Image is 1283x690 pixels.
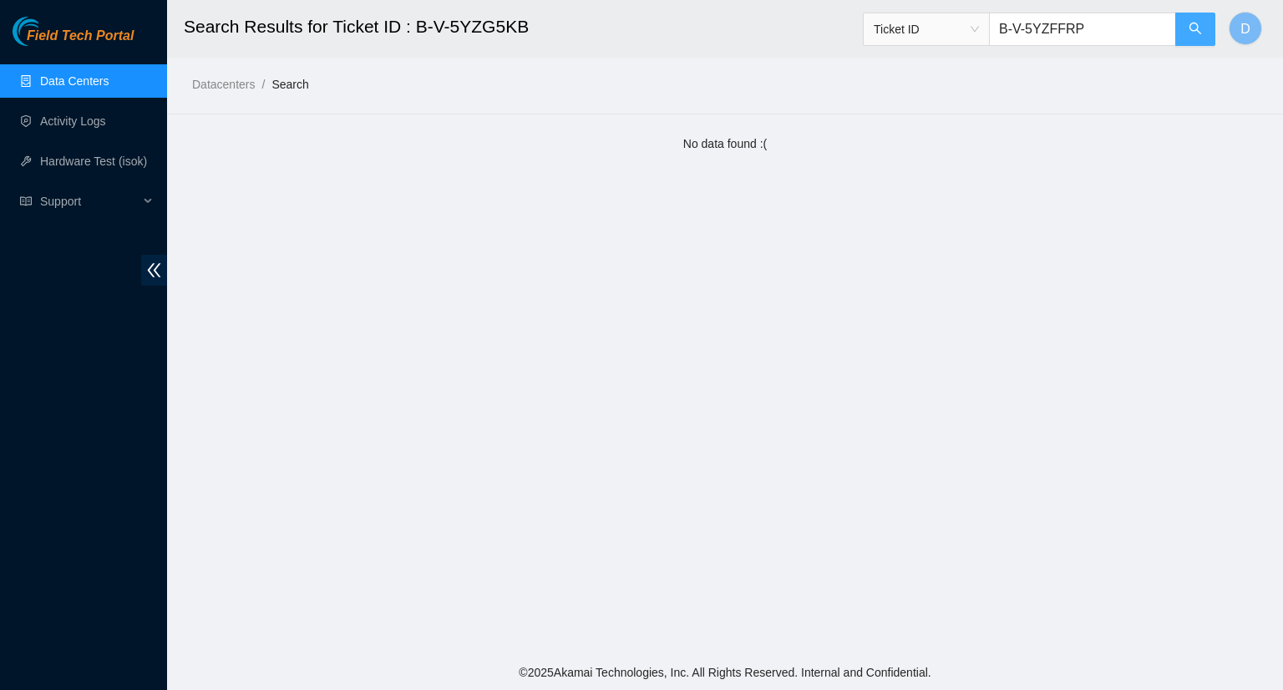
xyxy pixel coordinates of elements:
[141,255,167,286] span: double-left
[27,28,134,44] span: Field Tech Portal
[261,78,265,91] span: /
[167,655,1283,690] footer: © 2025 Akamai Technologies, Inc. All Rights Reserved. Internal and Confidential.
[874,17,979,42] span: Ticket ID
[40,155,147,168] a: Hardware Test (isok)
[192,78,255,91] a: Datacenters
[13,17,84,46] img: Akamai Technologies
[1229,12,1262,45] button: D
[1175,13,1215,46] button: search
[40,185,139,218] span: Support
[271,78,308,91] a: Search
[184,134,1266,153] div: No data found :(
[989,13,1176,46] input: Enter text here...
[1240,18,1250,39] span: D
[40,114,106,128] a: Activity Logs
[40,74,109,88] a: Data Centers
[20,195,32,207] span: read
[13,30,134,52] a: Akamai TechnologiesField Tech Portal
[1189,22,1202,38] span: search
